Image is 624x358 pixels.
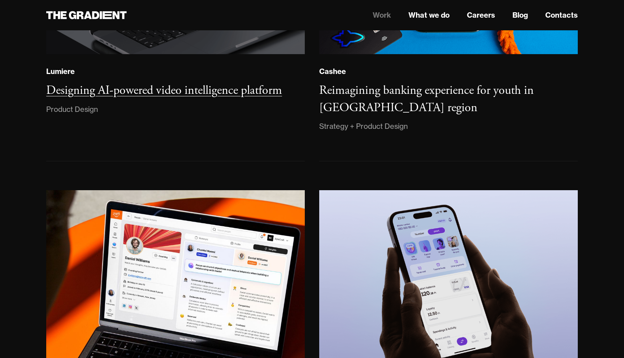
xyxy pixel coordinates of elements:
div: Product Design [46,104,98,115]
h3: Designing AI-powered video intelligence platform [46,83,282,98]
div: Strategy + Product Design [319,121,408,132]
a: What we do [408,10,450,21]
a: Blog [512,10,528,21]
div: Lumiere [46,67,75,76]
h3: Reimagining banking experience for youth in [GEOGRAPHIC_DATA] region [319,83,534,115]
a: Work [373,10,391,21]
a: Careers [467,10,495,21]
a: Contacts [545,10,578,21]
div: Cashee [319,67,346,76]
